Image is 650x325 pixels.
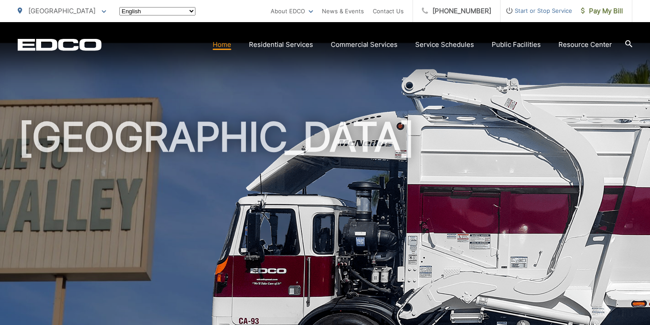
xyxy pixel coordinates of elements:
a: EDCD logo. Return to the homepage. [18,38,102,51]
a: Service Schedules [415,39,474,50]
a: News & Events [322,6,364,16]
a: Contact Us [373,6,404,16]
a: Public Facilities [492,39,541,50]
span: [GEOGRAPHIC_DATA] [28,7,96,15]
a: About EDCO [271,6,313,16]
select: Select a language [119,7,195,15]
a: Residential Services [249,39,313,50]
span: Pay My Bill [581,6,623,16]
a: Commercial Services [331,39,398,50]
a: Home [213,39,231,50]
a: Resource Center [558,39,612,50]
